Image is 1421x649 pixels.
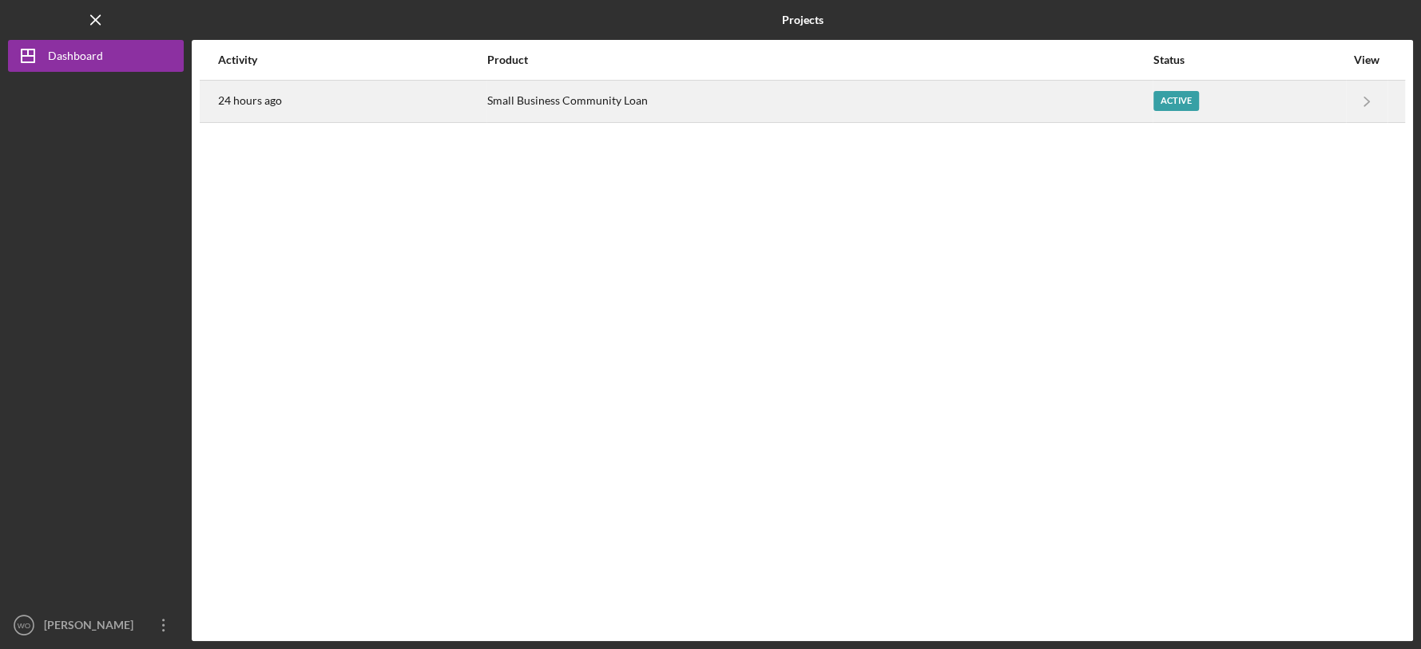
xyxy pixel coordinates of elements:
b: Projects [782,14,824,26]
div: Active [1153,91,1199,111]
div: Small Business Community Loan [487,81,1152,121]
div: Activity [218,53,486,66]
button: WO[PERSON_NAME] [8,609,184,641]
div: View [1347,53,1387,66]
div: Dashboard [48,40,103,76]
time: 2025-10-06 15:50 [218,94,282,107]
div: [PERSON_NAME] [40,609,144,645]
button: Dashboard [8,40,184,72]
div: Status [1153,53,1345,66]
text: WO [18,621,31,630]
div: Product [487,53,1152,66]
